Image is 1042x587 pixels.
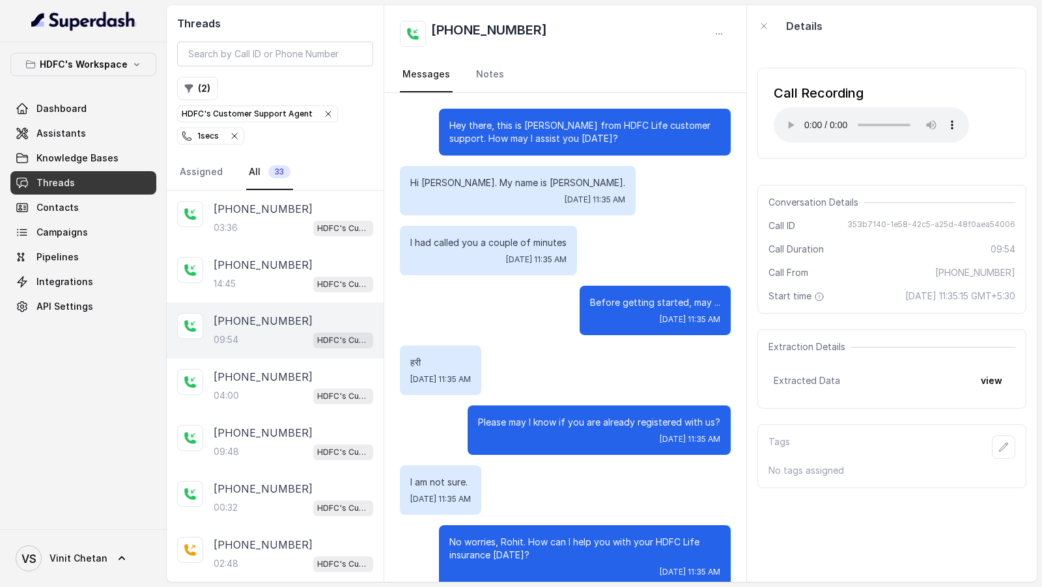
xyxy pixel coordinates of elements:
[40,57,128,72] p: HDFC's Workspace
[177,16,373,31] h2: Threads
[10,146,156,170] a: Knowledge Bases
[214,277,236,290] p: 14:45
[214,501,238,514] p: 00:32
[214,221,238,234] p: 03:36
[660,314,720,325] span: [DATE] 11:35 AM
[10,171,156,195] a: Threads
[660,434,720,444] span: [DATE] 11:35 AM
[410,176,625,189] p: Hi [PERSON_NAME]. My name is [PERSON_NAME].
[317,334,369,347] p: HDFC's Customer Support Agent
[317,222,369,235] p: HDFC's Customer Support Agent
[973,369,1010,392] button: view
[565,195,625,205] span: [DATE] 11:35 AM
[590,296,720,309] p: Before getting started, may ...
[660,567,720,577] span: [DATE] 11:35 AM
[317,558,369,571] p: HDFC's Customer Support Agent
[214,425,313,441] p: [PHONE_NUMBER]
[473,57,507,92] a: Notes
[768,196,864,209] span: Conversation Details
[10,245,156,269] a: Pipelines
[10,295,156,318] a: API Settings
[31,10,136,31] img: light.svg
[177,42,373,66] input: Search by Call ID or Phone Number
[768,290,827,303] span: Start time
[506,254,567,265] span: [DATE] 11:35 AM
[177,77,218,100] button: (2)
[214,389,239,402] p: 04:00
[410,356,471,369] p: हरी
[847,219,1015,232] span: 353b7140-1e58-42c5-a25d-48f0aea54006
[214,333,238,346] p: 09:54
[431,21,547,47] h2: [PHONE_NUMBER]
[774,374,840,387] span: Extracted Data
[10,221,156,244] a: Campaigns
[214,369,313,385] p: [PHONE_NUMBER]
[214,313,313,329] p: [PHONE_NUMBER]
[410,374,471,385] span: [DATE] 11:35 AM
[10,270,156,293] a: Integrations
[317,502,369,515] p: HDFC's Customer Support Agent
[400,57,731,92] nav: Tabs
[768,243,824,256] span: Call Duration
[400,57,453,92] a: Messages
[214,537,313,553] p: [PHONE_NUMBER]
[935,266,1015,279] span: [PHONE_NUMBER]
[768,219,795,232] span: Call ID
[317,278,369,291] p: HDFC's Customer Support Agent
[768,435,790,459] p: Tags
[774,107,969,143] audio: Your browser does not support the audio element.
[268,165,290,178] span: 33
[774,84,969,102] div: Call Recording
[10,122,156,145] a: Assistants
[214,201,313,217] p: [PHONE_NUMBER]
[905,290,1015,303] span: [DATE] 11:35:15 GMT+5:30
[177,155,225,190] a: Assigned
[449,119,720,145] p: Hey there, this is [PERSON_NAME] from HDFC Life customer support. How may I assist you [DATE]?
[10,196,156,219] a: Contacts
[478,416,720,429] p: Please may I know if you are already registered with us?
[768,266,808,279] span: Call From
[214,557,238,570] p: 02:48
[410,494,471,504] span: [DATE] 11:35 AM
[786,18,823,34] p: Details
[991,243,1015,256] span: 09:54
[246,155,293,190] a: All33
[10,540,156,577] a: Vinit Chetan
[449,536,720,562] p: No worries, Rohit. How can I help you with your HDFC Life insurance [DATE]?
[410,476,471,489] p: I am not sure.
[214,445,239,458] p: 09:48
[410,236,567,249] p: I had called you a couple of minutes
[214,481,313,497] p: [PHONE_NUMBER]
[317,390,369,403] p: HDFC's Customer Support Agent
[177,128,244,144] button: 1secs
[317,446,369,459] p: HDFC's Customer Support Agent
[177,105,338,122] button: HDFC's Customer Support Agent
[768,340,851,353] span: Extraction Details
[10,53,156,76] button: HDFC's Workspace
[214,257,313,273] p: [PHONE_NUMBER]
[10,97,156,120] a: Dashboard
[177,155,373,190] nav: Tabs
[768,464,1015,477] p: No tags assigned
